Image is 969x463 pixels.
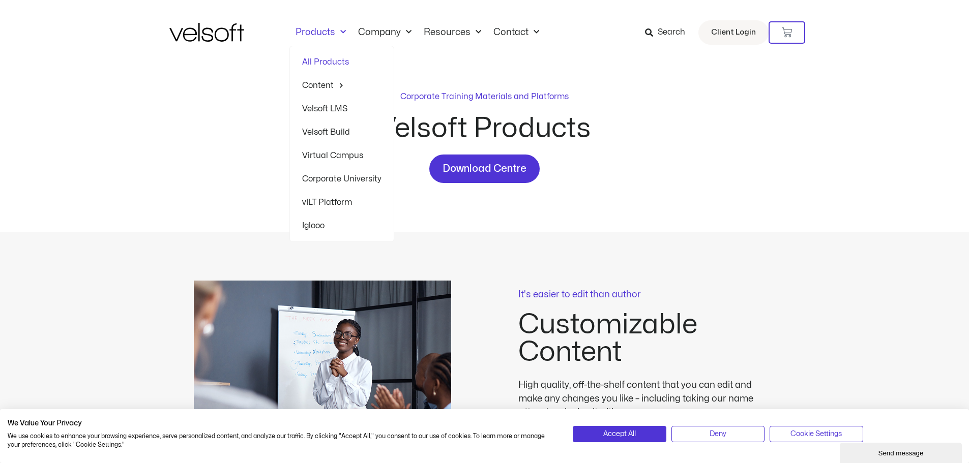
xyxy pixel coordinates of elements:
div: High quality, off-the-shelf content that you can edit and make any changes you like – including t... [518,378,762,419]
a: ContactMenu Toggle [487,27,545,38]
a: ProductsMenu Toggle [289,27,352,38]
span: Search [658,26,685,39]
button: Accept all cookies [573,426,666,442]
h2: Velsoft Products [302,115,668,142]
a: Iglooo [302,214,381,237]
h2: We Value Your Privacy [8,419,557,428]
img: Velsoft Training Materials [169,23,244,42]
iframe: chat widget [840,441,964,463]
a: Corporate University [302,167,381,191]
button: Adjust cookie preferences [770,426,863,442]
a: Client Login [698,20,769,45]
span: Download Centre [443,161,526,177]
span: Client Login [711,26,756,39]
button: Deny all cookies [671,426,765,442]
a: Virtual Campus [302,144,381,167]
a: CompanyMenu Toggle [352,27,418,38]
span: Accept All [603,428,636,440]
nav: Menu [289,27,545,38]
span: Cookie Settings [790,428,842,440]
a: Search [645,24,692,41]
ul: ProductsMenu Toggle [289,46,394,242]
a: All Products [302,50,381,74]
p: Corporate Training Materials and Platforms [400,90,569,103]
p: It's easier to edit than author [518,290,776,299]
h2: Customizable Content [518,311,776,366]
a: ResourcesMenu Toggle [418,27,487,38]
span: Deny [710,428,726,440]
a: vILT Platform [302,191,381,214]
a: ContentMenu Toggle [302,74,381,97]
p: We use cookies to enhance your browsing experience, serve personalized content, and analyze our t... [8,432,557,449]
a: Download Centre [429,155,540,183]
a: Velsoft Build [302,120,381,144]
a: Velsoft LMS [302,97,381,120]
